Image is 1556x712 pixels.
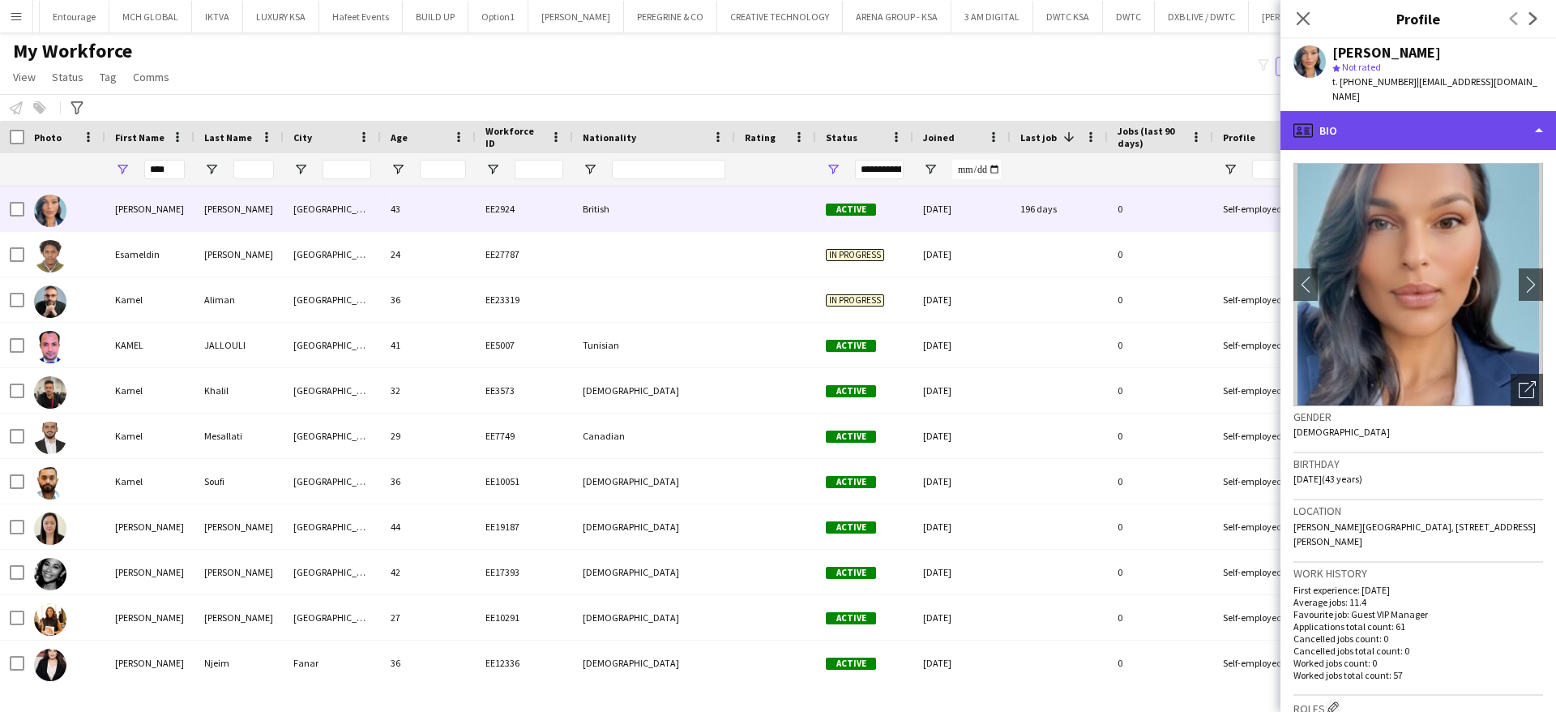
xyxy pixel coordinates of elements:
span: Status [52,70,83,84]
input: First Name Filter Input [144,160,185,179]
div: Self-employed Crew [1213,459,1317,504]
div: Tunisian [573,323,735,367]
div: [DATE] [913,323,1011,367]
div: EE2924 [476,187,573,231]
span: [DEMOGRAPHIC_DATA] [1293,426,1390,438]
div: [GEOGRAPHIC_DATA] [284,232,381,277]
button: Open Filter Menu [293,162,308,177]
div: [PERSON_NAME] [105,595,194,640]
div: EE12336 [476,641,573,685]
div: [DATE] [913,459,1011,504]
span: Active [826,521,876,534]
span: [DATE] (43 years) [1293,473,1362,485]
input: Age Filter Input [420,160,466,179]
button: Open Filter Menu [923,162,938,177]
h3: Profile [1280,8,1556,29]
div: [DATE] [913,641,1011,685]
p: First experience: [DATE] [1293,584,1543,596]
h3: Birthday [1293,457,1543,471]
button: Entourage [40,1,109,32]
div: EE10051 [476,459,573,504]
a: Tag [93,66,123,88]
div: 0 [1108,641,1213,685]
button: [PERSON_NAME] & ASSOCIATES [GEOGRAPHIC_DATA] [1249,1,1495,32]
button: ARENA GROUP - KSA [843,1,951,32]
span: Active [826,476,876,488]
button: MCH GLOBAL [109,1,192,32]
div: [DATE] [913,550,1011,594]
div: 36 [381,459,476,504]
div: [DEMOGRAPHIC_DATA] [573,550,735,594]
div: 32 [381,368,476,413]
span: Active [826,340,876,352]
img: Kamel Soufi [34,467,66,500]
div: [DEMOGRAPHIC_DATA] [573,595,735,640]
span: Active [826,612,876,624]
div: [PERSON_NAME] [194,504,284,549]
app-action-btn: Advanced filters [67,98,87,118]
span: | [EMAIL_ADDRESS][DOMAIN_NAME] [1332,75,1537,102]
button: Open Filter Menu [1223,162,1238,177]
div: Kamel [105,277,194,322]
span: My Workforce [13,39,132,63]
h3: Gender [1293,410,1543,424]
input: Joined Filter Input [952,160,1001,179]
a: Status [45,66,90,88]
button: DWTC KSA [1033,1,1103,32]
button: Open Filter Menu [115,162,130,177]
div: Self-employed Crew [1213,641,1317,685]
span: Photo [34,131,62,144]
input: City Filter Input [323,160,371,179]
div: [DEMOGRAPHIC_DATA] [573,641,735,685]
button: Everyone5,823 [1276,57,1357,76]
button: Open Filter Menu [826,162,840,177]
div: [PERSON_NAME] [105,550,194,594]
span: View [13,70,36,84]
h3: Work history [1293,566,1543,581]
div: Kamel [105,368,194,413]
img: Pamela Naddy [34,603,66,636]
img: Kamel Aliman [34,285,66,318]
div: EE3573 [476,368,573,413]
span: Last Name [204,131,252,144]
div: EE7749 [476,414,573,458]
div: Aliman [194,277,284,322]
img: KAMEL JALLOULI [34,331,66,363]
button: Open Filter Menu [583,162,597,177]
span: Last job [1020,131,1057,144]
div: [GEOGRAPHIC_DATA] [284,277,381,322]
img: Kamel Mesallati [34,422,66,454]
div: 0 [1108,504,1213,549]
div: [PERSON_NAME] [1332,45,1441,60]
span: Nationality [583,131,636,144]
div: [DATE] [913,368,1011,413]
div: 44 [381,504,476,549]
span: Active [826,431,876,443]
div: EE5007 [476,323,573,367]
div: [GEOGRAPHIC_DATA] [284,504,381,549]
p: Worked jobs total count: 57 [1293,669,1543,681]
div: Kamel [105,459,194,504]
span: In progress [826,294,884,307]
input: Last Name Filter Input [233,160,274,179]
span: Workforce ID [485,125,544,149]
button: Hafeet Events [319,1,403,32]
div: [PERSON_NAME] [194,550,284,594]
div: Mesallati [194,414,284,458]
span: Status [826,131,857,144]
button: IKTVA [192,1,243,32]
span: Active [826,567,876,579]
div: [GEOGRAPHIC_DATA] [284,550,381,594]
div: 36 [381,641,476,685]
button: Option1 [468,1,528,32]
img: Pamela Nabhan [34,558,66,590]
div: Bio [1280,111,1556,150]
div: 29 [381,414,476,458]
img: Kamel Khalil [34,376,66,409]
input: Workforce ID Filter Input [515,160,563,179]
a: View [6,66,42,88]
span: In progress [826,249,884,261]
div: [DEMOGRAPHIC_DATA] [573,504,735,549]
div: 0 [1108,277,1213,322]
button: BUILD UP [403,1,468,32]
